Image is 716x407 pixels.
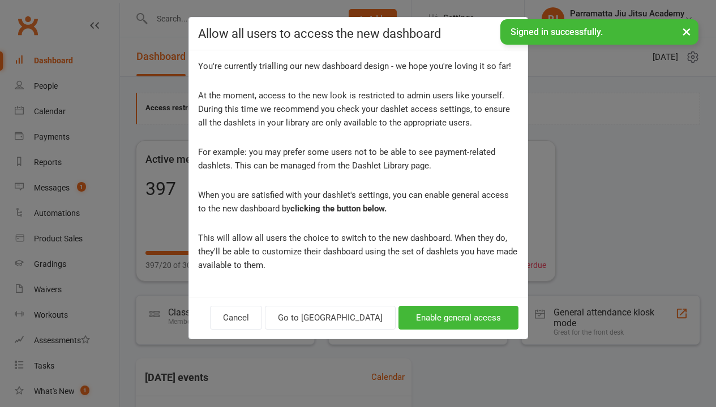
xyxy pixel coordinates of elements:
[198,89,518,129] div: At the moment, access to the new look is restricted to admin users like yourself. During this tim...
[198,188,518,215] div: When you are satisfied with your dashlet's settings, you can enable general access to the new das...
[398,306,518,330] button: Enable general access
[290,203,387,214] strong: clicking the button below.
[210,306,262,330] button: Cancel
[511,27,603,37] span: Signed in successfully.
[265,306,396,330] button: Go to [GEOGRAPHIC_DATA]
[676,19,697,44] button: ×
[198,145,518,172] div: For example: you may prefer some users not to be able to see payment-related dashlets. This can b...
[198,231,518,272] div: This will allow all users the choice to switch to the new dashboard. When they do, they'll be abl...
[198,59,518,73] div: You're currently trialling our new dashboard design - we hope you're loving it so far!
